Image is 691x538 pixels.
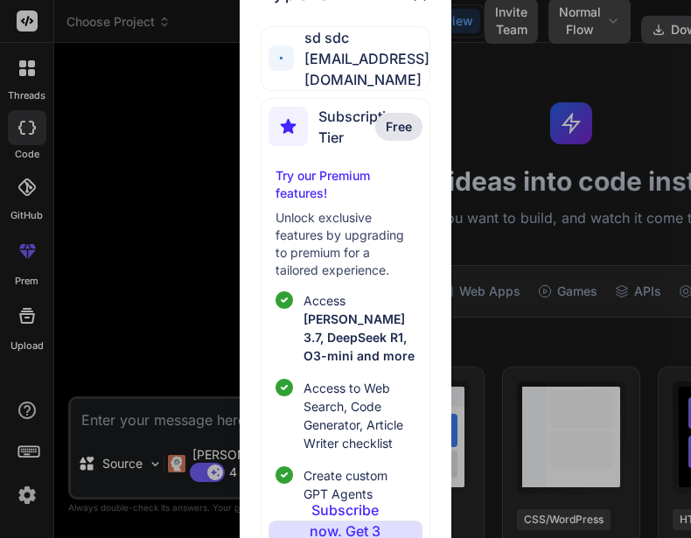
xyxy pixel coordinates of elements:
span: [EMAIL_ADDRESS][DOMAIN_NAME] [294,48,429,90]
span: sd sdc [294,27,429,48]
p: Try our Premium features! [276,167,415,202]
span: Subscription Tier [318,106,403,148]
img: profile [280,57,282,59]
span: [PERSON_NAME] 3.7, DeepSeek R1, O3-mini and more [304,311,415,363]
p: Access [304,291,415,365]
p: Unlock exclusive features by upgrading to premium for a tailored experience. [276,209,415,279]
span: Create custom GPT Agents [304,466,415,503]
img: checklist [276,466,293,484]
img: checklist [276,291,293,309]
img: subscription [269,107,308,146]
span: Access to Web Search, Code Generator, Article Writer checklist [304,379,415,452]
span: Free [386,118,412,136]
img: checklist [276,379,293,396]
